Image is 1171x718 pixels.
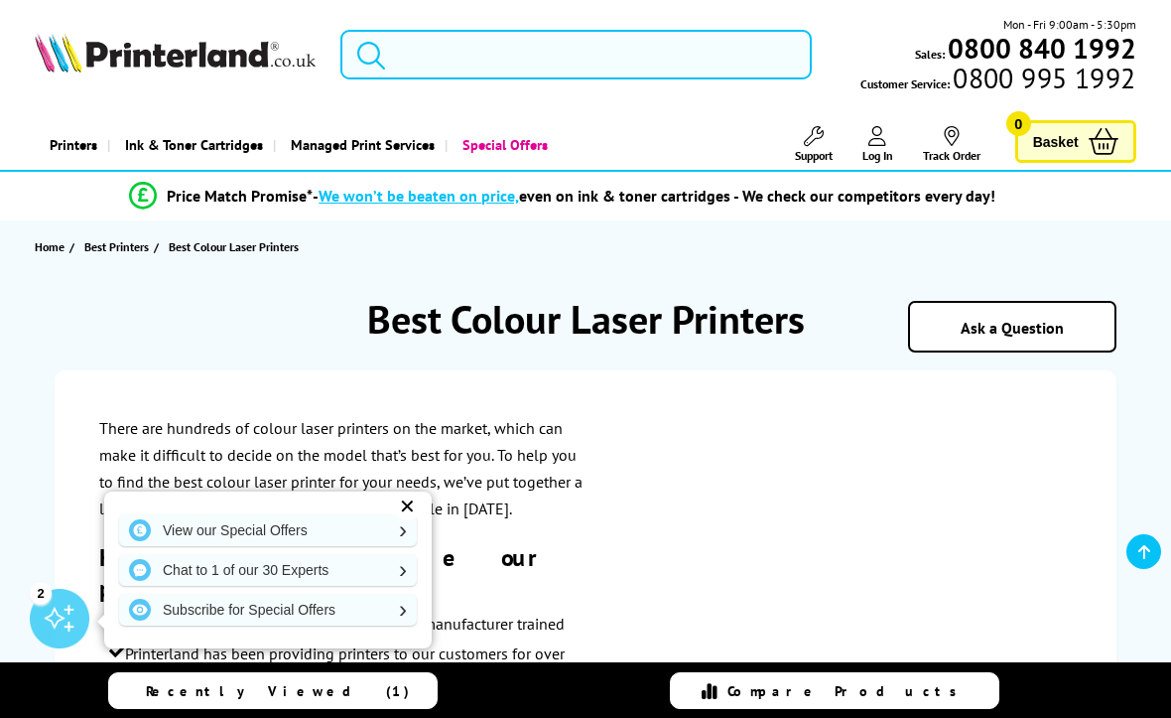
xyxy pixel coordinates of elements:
a: Best Colour Laser Printers [169,236,304,257]
span: Recently Viewed (1) [146,682,410,700]
a: Ask a Question [961,318,1064,338]
a: Ink & Toner Cartridges [107,119,273,170]
span: Home [35,236,65,257]
span: Mon - Fri 9:00am - 5:30pm [1003,15,1136,34]
a: Managed Print Services [273,119,445,170]
span: Best Printers [84,236,149,257]
span: Compare Products [727,682,968,700]
a: Track Order [923,126,980,163]
a: Printers [35,119,107,170]
span: Basket [1033,128,1079,155]
span: Ink & Toner Cartridges [125,119,263,170]
a: Support [795,126,833,163]
a: Best Printers [84,236,154,257]
span: Best Colour Laser Printers [169,236,299,257]
a: 0800 840 1992 [945,39,1136,58]
div: ✕ [393,493,421,520]
a: Compare Products [670,672,999,709]
b: 0800 840 1992 [948,30,1136,67]
span: 0 [1006,111,1031,136]
p: There are hundreds of colour laser printers on the market, which can make it difficult to decide ... [99,415,585,523]
img: Printerland Logo [35,33,316,72]
a: Home [35,236,69,257]
a: Printerland Logo [35,33,316,76]
span: Customer Service: [860,69,1135,93]
a: View our Special Offers [119,514,417,546]
div: 2 [30,582,52,604]
span: Price Match Promise* [167,186,313,206]
a: Basket 0 [1015,120,1136,163]
span: Log In [862,148,893,163]
a: Special Offers [445,119,558,170]
li: modal_Promise [10,179,1115,214]
h2: How do we choose our picks? [99,542,585,604]
div: - even on ink & toner cartridges - We check our competitors every day! [313,186,995,206]
span: We won’t be beaten on price, [319,186,519,206]
span: Support [795,148,833,163]
span: Sales: [915,45,945,64]
span: 0800 995 1992 [950,69,1135,87]
a: Recently Viewed (1) [108,672,438,709]
a: Subscribe for Special Offers [119,594,417,626]
a: Log In [862,126,893,163]
h1: Best Colour Laser Printers [55,293,1115,345]
a: Chat to 1 of our 30 Experts [119,554,417,586]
